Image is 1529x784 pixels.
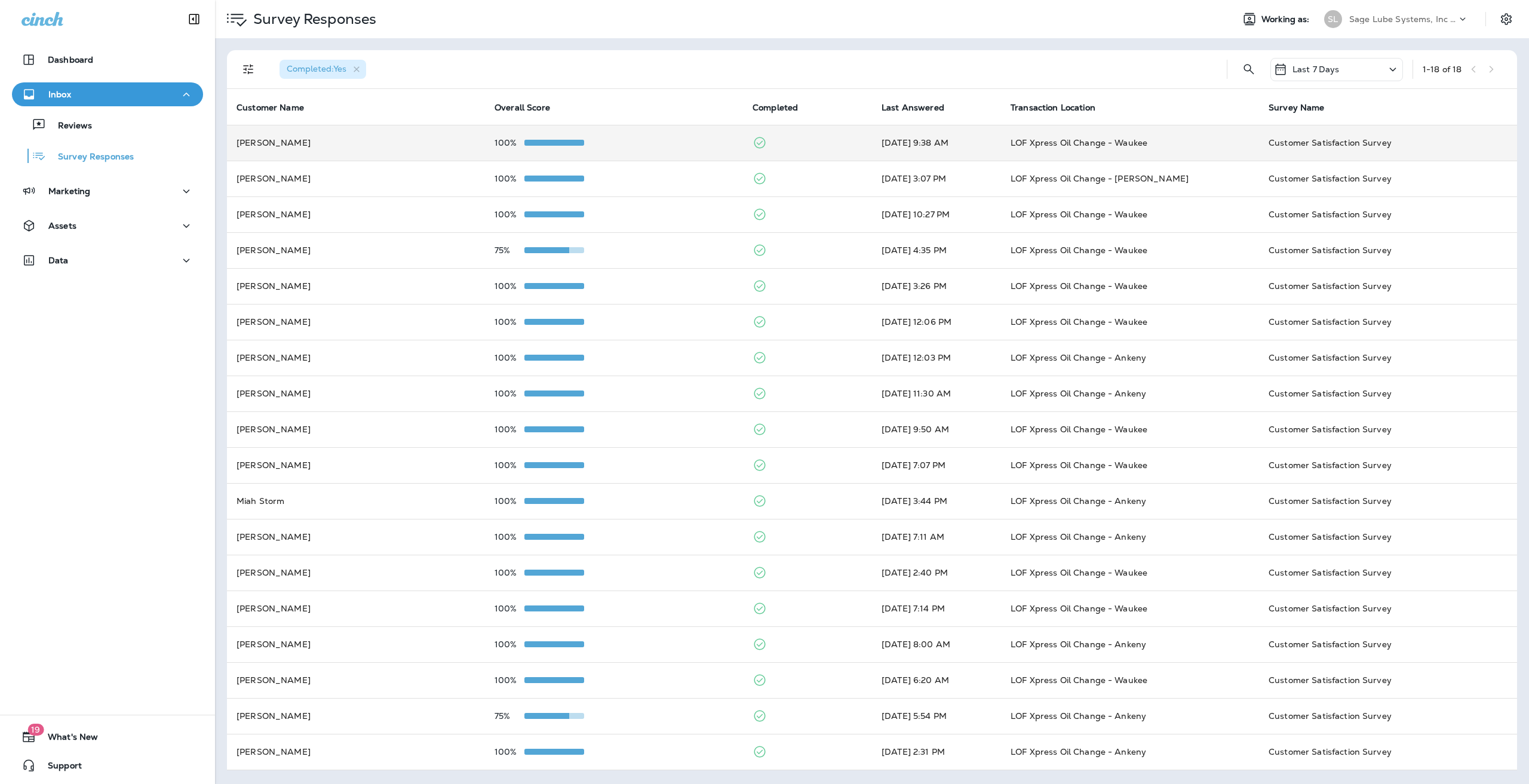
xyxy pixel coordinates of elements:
td: Customer Satisfaction Survey [1259,376,1517,411]
td: LOF Xpress Oil Change - Ankeny [1001,376,1259,411]
span: Support [36,761,82,775]
td: [DATE] 4:35 PM [872,232,1001,268]
span: Customer Name [237,102,320,113]
td: LOF Xpress Oil Change - Ankeny [1001,519,1259,555]
td: [PERSON_NAME] [227,376,485,411]
span: Survey Name [1269,102,1340,113]
p: Marketing [48,186,90,196]
p: 75% [495,711,524,721]
button: 19What's New [12,725,203,749]
span: Completed : Yes [287,63,346,74]
button: Filters [237,57,260,81]
p: 100% [495,640,524,649]
div: 1 - 18 of 18 [1423,64,1462,74]
p: 100% [495,675,524,685]
td: LOF Xpress Oil Change - Ankeny [1001,698,1259,734]
td: LOF Xpress Oil Change - Waukee [1001,662,1259,698]
td: [PERSON_NAME] [227,304,485,340]
td: LOF Xpress Oil Change - Ankeny [1001,626,1259,662]
td: [DATE] 3:07 PM [872,161,1001,196]
td: [PERSON_NAME] [227,555,485,591]
button: Inbox [12,82,203,106]
span: Overall Score [495,103,550,113]
td: [PERSON_NAME] [227,698,485,734]
span: Completed [753,103,798,113]
span: Last Answered [882,102,960,113]
td: Customer Satisfaction Survey [1259,447,1517,483]
td: [PERSON_NAME] [227,734,485,770]
p: 100% [495,604,524,613]
p: Sage Lube Systems, Inc dba LOF Xpress Oil Change [1349,14,1457,24]
td: Customer Satisfaction Survey [1259,411,1517,447]
p: 100% [495,353,524,362]
td: [PERSON_NAME] [227,125,485,161]
span: Overall Score [495,102,566,113]
td: LOF Xpress Oil Change - Waukee [1001,304,1259,340]
div: SL [1324,10,1342,28]
p: 100% [495,317,524,327]
td: LOF Xpress Oil Change - Waukee [1001,411,1259,447]
p: Dashboard [48,55,93,64]
td: [PERSON_NAME] [227,196,485,232]
td: [DATE] 3:26 PM [872,268,1001,304]
div: Completed:Yes [280,60,366,79]
p: 100% [495,568,524,577]
td: [PERSON_NAME] [227,411,485,447]
td: Customer Satisfaction Survey [1259,626,1517,662]
td: Customer Satisfaction Survey [1259,161,1517,196]
td: LOF Xpress Oil Change - Waukee [1001,555,1259,591]
td: LOF Xpress Oil Change - Waukee [1001,447,1259,483]
button: Marketing [12,179,203,203]
span: What's New [36,732,98,746]
span: Survey Name [1269,103,1325,113]
td: [DATE] 9:38 AM [872,125,1001,161]
p: Assets [48,221,76,230]
td: Miah Storm [227,483,485,519]
p: 100% [495,747,524,757]
span: Transaction Location [1011,102,1111,113]
span: Working as: [1261,14,1312,24]
td: [DATE] 2:31 PM [872,734,1001,770]
button: Support [12,754,203,777]
button: Survey Responses [12,143,203,168]
span: Last Answered [882,103,944,113]
span: Transaction Location [1011,103,1095,113]
td: [PERSON_NAME] [227,340,485,376]
td: [DATE] 11:30 AM [872,376,1001,411]
button: Search Survey Responses [1237,57,1261,81]
button: Collapse Sidebar [177,7,211,31]
td: [DATE] 2:40 PM [872,555,1001,591]
td: [DATE] 7:11 AM [872,519,1001,555]
td: [DATE] 7:07 PM [872,447,1001,483]
td: LOF Xpress Oil Change - Waukee [1001,125,1259,161]
td: LOF Xpress Oil Change - Waukee [1001,591,1259,626]
p: 100% [495,389,524,398]
td: Customer Satisfaction Survey [1259,483,1517,519]
td: Customer Satisfaction Survey [1259,268,1517,304]
td: [DATE] 6:20 AM [872,662,1001,698]
p: Survey Responses [248,10,376,28]
p: Last 7 Days [1292,64,1340,74]
td: [PERSON_NAME] [227,232,485,268]
td: [PERSON_NAME] [227,662,485,698]
td: LOF Xpress Oil Change - Ankeny [1001,483,1259,519]
td: [PERSON_NAME] [227,447,485,483]
td: [DATE] 10:27 PM [872,196,1001,232]
td: LOF Xpress Oil Change - Waukee [1001,196,1259,232]
td: [PERSON_NAME] [227,519,485,555]
td: Customer Satisfaction Survey [1259,734,1517,770]
td: Customer Satisfaction Survey [1259,591,1517,626]
p: Inbox [48,90,71,99]
p: 100% [495,425,524,434]
p: 100% [495,138,524,147]
button: Settings [1496,8,1517,30]
td: [PERSON_NAME] [227,591,485,626]
td: LOF Xpress Oil Change - Ankeny [1001,340,1259,376]
td: LOF Xpress Oil Change - Ankeny [1001,734,1259,770]
p: Survey Responses [46,152,134,163]
button: Assets [12,214,203,238]
span: Completed [753,102,813,113]
td: Customer Satisfaction Survey [1259,232,1517,268]
td: [DATE] 9:50 AM [872,411,1001,447]
td: [PERSON_NAME] [227,161,485,196]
